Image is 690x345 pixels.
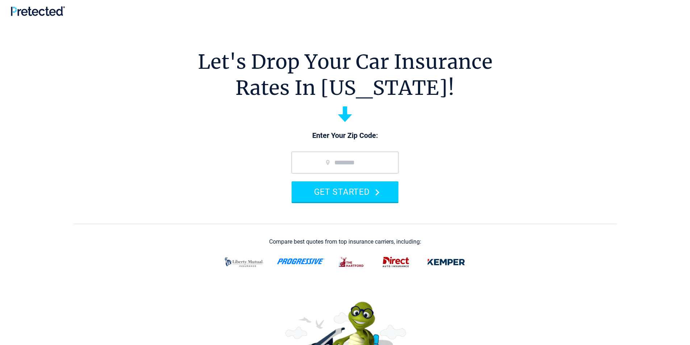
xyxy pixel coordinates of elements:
[292,152,398,173] input: zip code
[11,6,65,16] img: Pretected Logo
[378,253,414,272] img: direct
[269,239,421,245] div: Compare best quotes from top insurance carriers, including:
[277,258,325,264] img: progressive
[284,131,406,141] p: Enter Your Zip Code:
[198,49,493,101] h1: Let's Drop Your Car Insurance Rates In [US_STATE]!
[334,253,369,272] img: thehartford
[220,253,268,272] img: liberty
[292,181,398,202] button: GET STARTED
[422,253,470,272] img: kemper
